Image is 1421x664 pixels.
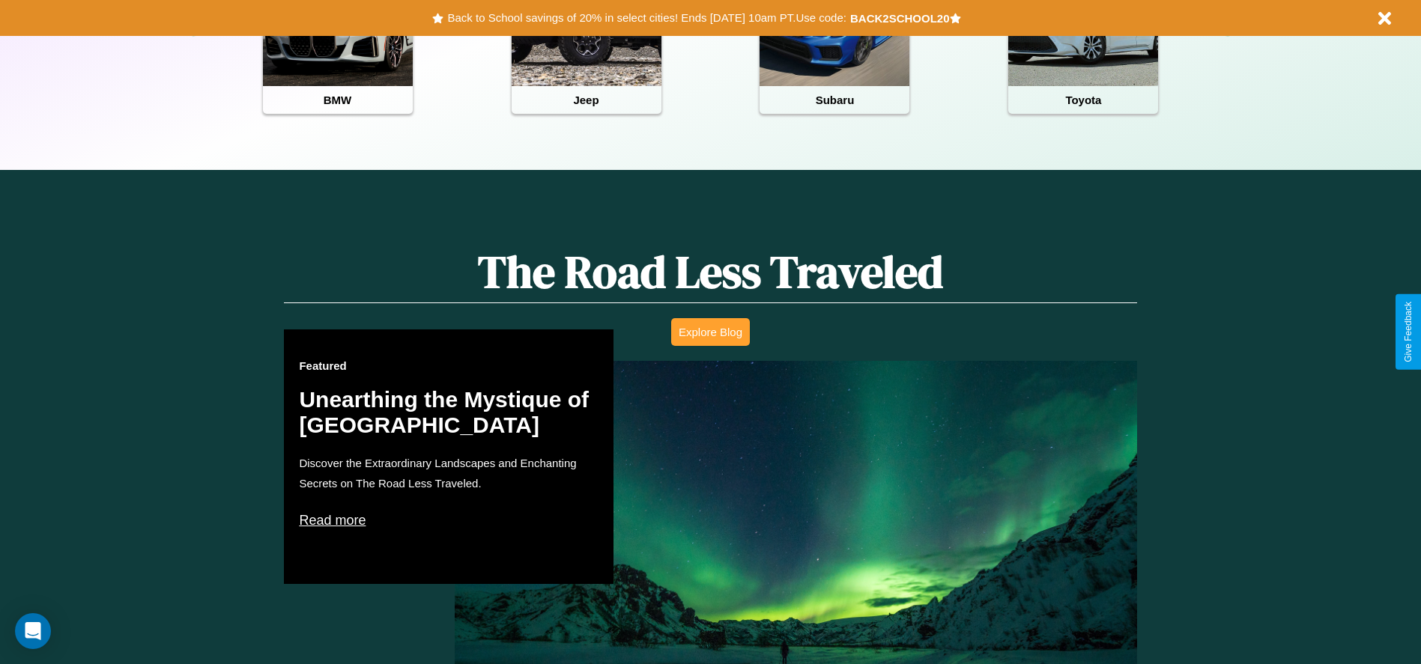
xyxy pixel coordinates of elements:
h1: The Road Less Traveled [284,241,1136,303]
h4: Jeep [512,86,661,114]
p: Read more [299,508,599,532]
button: Explore Blog [671,318,750,346]
b: BACK2SCHOOL20 [850,12,950,25]
h3: Featured [299,359,599,372]
h4: Subaru [760,86,909,114]
h4: BMW [263,86,413,114]
h4: Toyota [1008,86,1158,114]
div: Give Feedback [1403,302,1414,362]
h2: Unearthing the Mystique of [GEOGRAPHIC_DATA] [299,387,599,438]
div: Open Intercom Messenger [15,613,51,649]
button: Back to School savings of 20% in select cities! Ends [DATE] 10am PT.Use code: [443,7,849,28]
p: Discover the Extraordinary Landscapes and Enchanting Secrets on The Road Less Traveled. [299,453,599,493]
